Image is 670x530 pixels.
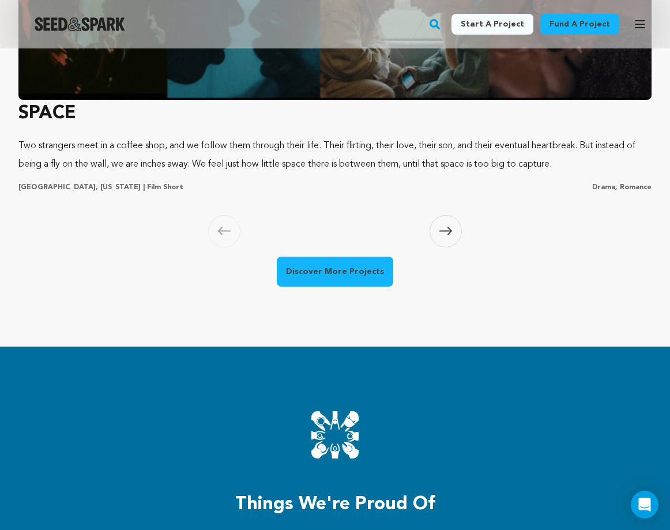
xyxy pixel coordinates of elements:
h3: SPACE [18,100,652,127]
a: Start a project [451,14,533,35]
p: Drama, Romance [592,183,652,192]
h3: Things we're proud of [18,491,652,518]
span: Film Short [147,184,183,191]
span: [GEOGRAPHIC_DATA], [US_STATE] | [18,184,145,191]
img: Seed&Spark Logo Dark Mode [35,17,125,31]
p: Two strangers meet in a coffee shop, and we follow them through their life. Their flirting, their... [18,137,652,174]
div: Open Intercom Messenger [631,491,658,518]
img: Seed&Spark Community Icon [311,411,359,458]
a: Seed&Spark Homepage [35,17,125,31]
a: Fund a project [540,14,619,35]
a: Discover More Projects [277,257,393,287]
